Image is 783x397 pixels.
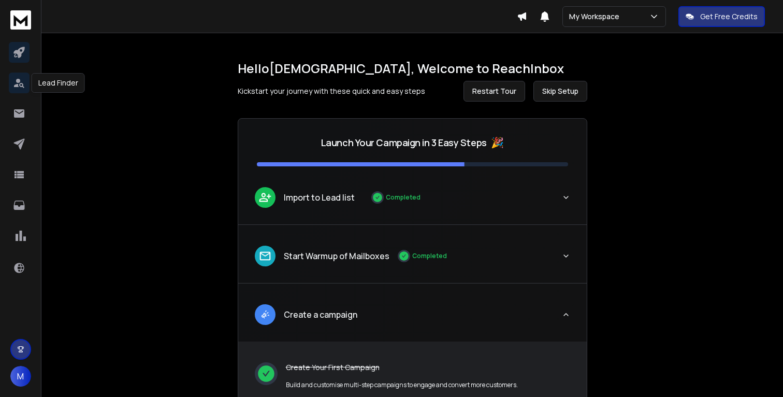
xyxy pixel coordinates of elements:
[533,81,587,102] button: Skip Setup
[284,191,355,204] p: Import to Lead list
[238,296,587,342] button: leadCreate a campaign
[10,366,31,387] button: M
[238,86,425,96] p: Kickstart your journey with these quick and easy steps
[463,81,525,102] button: Restart Tour
[238,60,587,77] h1: Hello [DEMOGRAPHIC_DATA] , Welcome to ReachInbox
[491,135,504,150] span: 🎉
[678,6,765,27] button: Get Free Credits
[286,381,518,389] p: Build and customise multi-step campaigns to engage and convert more customers.
[258,249,272,263] img: lead
[284,250,389,262] p: Start Warmup of Mailboxes
[386,193,421,202] p: Completed
[32,73,85,93] div: Lead Finder
[284,308,357,321] p: Create a campaign
[238,237,587,283] button: leadStart Warmup of MailboxesCompleted
[412,252,447,260] p: Completed
[286,362,518,373] p: Create Your First Campaign
[700,11,758,22] p: Get Free Credits
[569,11,624,22] p: My Workspace
[542,86,578,96] span: Skip Setup
[321,135,487,150] p: Launch Your Campaign in 3 Easy Steps
[258,191,272,204] img: lead
[238,179,587,224] button: leadImport to Lead listCompleted
[258,308,272,321] img: lead
[10,10,31,30] img: logo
